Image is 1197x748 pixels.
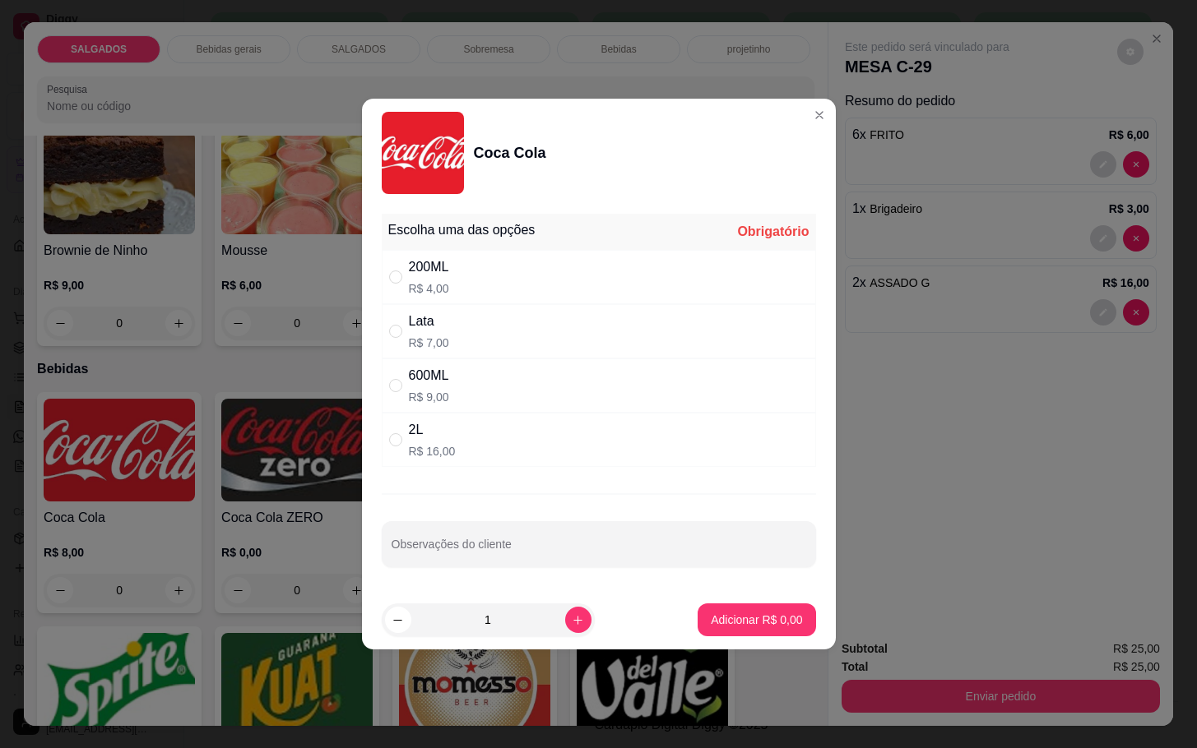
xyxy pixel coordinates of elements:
[409,389,449,405] p: R$ 9,00
[711,612,802,628] p: Adicionar R$ 0,00
[392,543,806,559] input: Observações do cliente
[409,312,449,331] div: Lata
[698,603,815,636] button: Adicionar R$ 0,00
[409,335,449,351] p: R$ 7,00
[565,607,592,633] button: increase-product-quantity
[409,366,449,386] div: 600ML
[382,112,464,194] img: product-image
[388,220,536,240] div: Escolha uma das opções
[409,420,456,440] div: 2L
[409,257,449,277] div: 200ML
[409,443,456,459] p: R$ 16,00
[385,607,411,633] button: decrease-product-quantity
[737,222,809,242] div: Obrigatório
[806,102,833,128] button: Close
[409,280,449,297] p: R$ 4,00
[474,141,546,164] div: Coca Cola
